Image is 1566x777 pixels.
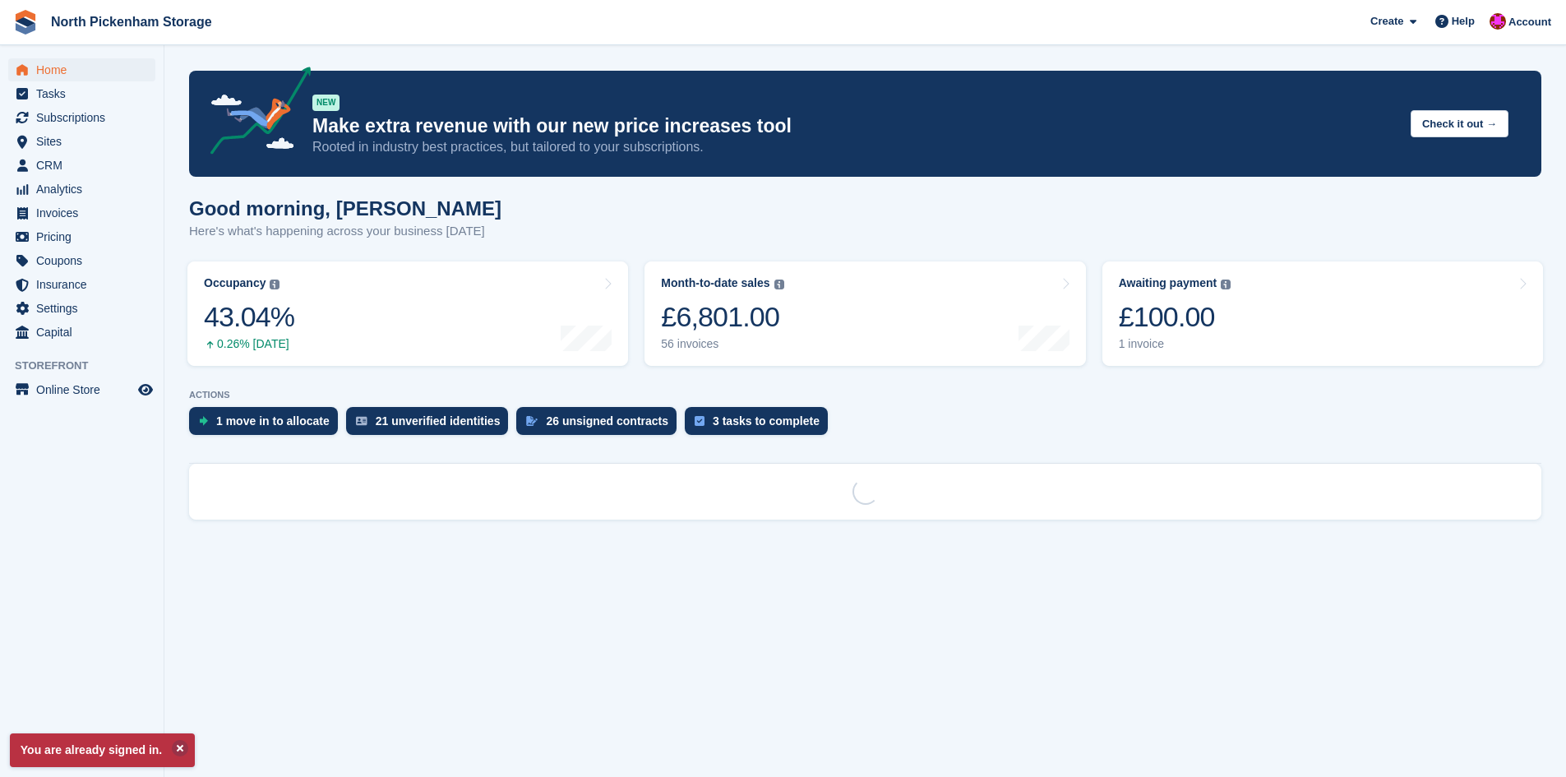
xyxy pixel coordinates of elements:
div: 26 unsigned contracts [546,414,668,428]
span: CRM [36,154,135,177]
p: You are already signed in. [10,733,195,767]
div: NEW [312,95,340,111]
img: stora-icon-8386f47178a22dfd0bd8f6a31ec36ba5ce8667c1dd55bd0f319d3a0aa187defe.svg [13,10,38,35]
a: Month-to-date sales £6,801.00 56 invoices [644,261,1085,366]
a: menu [8,225,155,248]
div: Occupancy [204,276,266,290]
img: task-75834270c22a3079a89374b754ae025e5fb1db73e45f91037f5363f120a921f8.svg [695,416,704,426]
div: 3 tasks to complete [713,414,820,428]
a: 1 move in to allocate [189,407,346,443]
div: £100.00 [1119,300,1231,334]
p: Here's what's happening across your business [DATE] [189,222,501,241]
div: Month-to-date sales [661,276,769,290]
a: menu [8,378,155,401]
img: Dylan Taylor [1490,13,1506,30]
span: Capital [36,321,135,344]
button: Check it out → [1411,110,1508,137]
span: Create [1370,13,1403,30]
a: menu [8,249,155,272]
a: menu [8,106,155,129]
span: Storefront [15,358,164,374]
a: menu [8,178,155,201]
span: Account [1508,14,1551,30]
img: icon-info-grey-7440780725fd019a000dd9b08b2336e03edf1995a4989e88bcd33f0948082b44.svg [1221,280,1231,289]
span: Invoices [36,201,135,224]
img: price-adjustments-announcement-icon-8257ccfd72463d97f412b2fc003d46551f7dbcb40ab6d574587a9cd5c0d94... [196,67,312,160]
a: menu [8,201,155,224]
div: £6,801.00 [661,300,783,334]
span: Help [1452,13,1475,30]
span: Coupons [36,249,135,272]
span: Analytics [36,178,135,201]
img: move_ins_to_allocate_icon-fdf77a2bb77ea45bf5b3d319d69a93e2d87916cf1d5bf7949dd705db3b84f3ca.svg [199,416,208,426]
p: Rooted in industry best practices, but tailored to your subscriptions. [312,138,1397,156]
img: verify_identity-adf6edd0f0f0b5bbfe63781bf79b02c33cf7c696d77639b501bdc392416b5a36.svg [356,416,367,426]
div: 1 move in to allocate [216,414,330,428]
span: Pricing [36,225,135,248]
a: menu [8,58,155,81]
img: contract_signature_icon-13c848040528278c33f63329250d36e43548de30e8caae1d1a13099fd9432cc5.svg [526,416,538,426]
div: 21 unverified identities [376,414,501,428]
span: Subscriptions [36,106,135,129]
div: 56 invoices [661,337,783,351]
div: Awaiting payment [1119,276,1217,290]
div: 0.26% [DATE] [204,337,294,351]
a: 21 unverified identities [346,407,517,443]
a: menu [8,297,155,320]
span: Tasks [36,82,135,105]
p: ACTIONS [189,390,1541,400]
a: Awaiting payment £100.00 1 invoice [1102,261,1543,366]
span: Home [36,58,135,81]
a: Occupancy 43.04% 0.26% [DATE] [187,261,628,366]
div: 43.04% [204,300,294,334]
span: Settings [36,297,135,320]
a: menu [8,154,155,177]
span: Insurance [36,273,135,296]
a: menu [8,82,155,105]
a: 3 tasks to complete [685,407,836,443]
img: icon-info-grey-7440780725fd019a000dd9b08b2336e03edf1995a4989e88bcd33f0948082b44.svg [774,280,784,289]
div: 1 invoice [1119,337,1231,351]
a: North Pickenham Storage [44,8,219,35]
span: Sites [36,130,135,153]
img: icon-info-grey-7440780725fd019a000dd9b08b2336e03edf1995a4989e88bcd33f0948082b44.svg [270,280,279,289]
h1: Good morning, [PERSON_NAME] [189,197,501,220]
p: Make extra revenue with our new price increases tool [312,114,1397,138]
a: Preview store [136,380,155,400]
span: Online Store [36,378,135,401]
a: 26 unsigned contracts [516,407,685,443]
a: menu [8,273,155,296]
a: menu [8,321,155,344]
a: menu [8,130,155,153]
